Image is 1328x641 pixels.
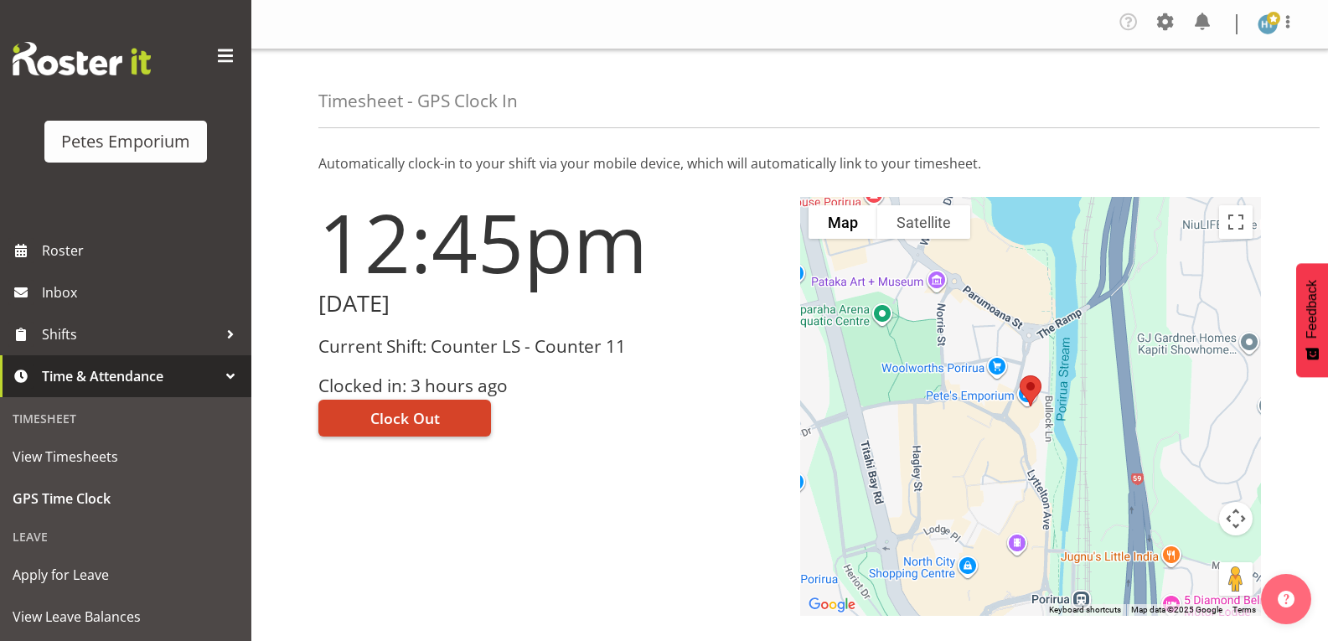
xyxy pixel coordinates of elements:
span: Clock Out [370,407,440,429]
button: Show satellite imagery [877,205,970,239]
h1: 12:45pm [318,197,780,287]
img: helena-tomlin701.jpg [1258,14,1278,34]
a: GPS Time Clock [4,478,247,520]
button: Feedback - Show survey [1296,263,1328,377]
div: Timesheet [4,401,247,436]
a: Apply for Leave [4,554,247,596]
img: Google [804,594,860,616]
button: Keyboard shortcuts [1049,604,1121,616]
a: Open this area in Google Maps (opens a new window) [804,594,860,616]
img: help-xxl-2.png [1278,591,1294,607]
span: Feedback [1305,280,1320,339]
span: Inbox [42,280,243,305]
button: Drag Pegman onto the map to open Street View [1219,562,1253,596]
h3: Current Shift: Counter LS - Counter 11 [318,337,780,356]
button: Map camera controls [1219,502,1253,535]
h2: [DATE] [318,291,780,317]
a: View Leave Balances [4,596,247,638]
h3: Clocked in: 3 hours ago [318,376,780,395]
img: Rosterit website logo [13,42,151,75]
button: Clock Out [318,400,491,437]
span: Map data ©2025 Google [1131,605,1222,614]
span: View Timesheets [13,444,239,469]
span: Apply for Leave [13,562,239,587]
h4: Timesheet - GPS Clock In [318,91,518,111]
span: Shifts [42,322,218,347]
span: Roster [42,238,243,263]
span: GPS Time Clock [13,486,239,511]
div: Petes Emporium [61,129,190,154]
span: View Leave Balances [13,604,239,629]
span: Time & Attendance [42,364,218,389]
a: View Timesheets [4,436,247,478]
button: Toggle fullscreen view [1219,205,1253,239]
a: Terms (opens in new tab) [1232,605,1256,614]
p: Automatically clock-in to your shift via your mobile device, which will automatically link to you... [318,153,1261,173]
button: Show street map [809,205,877,239]
div: Leave [4,520,247,554]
